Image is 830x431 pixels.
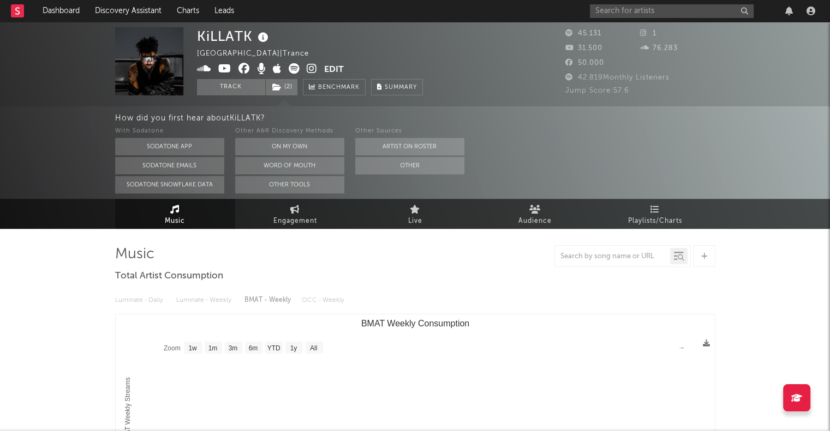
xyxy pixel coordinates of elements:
[475,199,595,229] a: Audience
[235,138,344,155] button: On My Own
[115,270,223,283] span: Total Artist Consumption
[385,84,417,90] span: Summary
[197,79,265,95] button: Track
[324,63,344,77] button: Edit
[678,344,685,351] text: →
[309,344,317,352] text: All
[565,87,629,94] span: Jump Score: 57.6
[208,344,217,352] text: 1m
[640,30,656,37] span: 1
[371,79,423,95] button: Summary
[228,344,237,352] text: 3m
[318,81,360,94] span: Benchmark
[266,79,297,95] button: (2)
[555,252,670,261] input: Search by song name or URL
[267,344,280,352] text: YTD
[640,45,678,52] span: 76.283
[235,176,344,193] button: Other Tools
[565,74,670,81] span: 42.819 Monthly Listeners
[197,47,321,60] div: [GEOGRAPHIC_DATA] | Trance
[590,4,754,18] input: Search for artists
[115,157,224,174] button: Sodatone Emails
[565,45,602,52] span: 31.500
[165,215,185,228] span: Music
[355,125,464,138] div: Other Sources
[235,199,355,229] a: Engagement
[361,319,469,328] text: BMAT Weekly Consumption
[188,344,197,352] text: 1w
[115,138,224,155] button: Sodatone App
[235,157,344,174] button: Word Of Mouth
[355,157,464,174] button: Other
[518,215,552,228] span: Audience
[355,138,464,155] button: Artist on Roster
[628,215,682,228] span: Playlists/Charts
[115,199,235,229] a: Music
[115,125,224,138] div: With Sodatone
[115,176,224,193] button: Sodatone Snowflake Data
[303,79,366,95] a: Benchmark
[408,215,422,228] span: Live
[273,215,317,228] span: Engagement
[565,59,604,66] span: 50.000
[265,79,298,95] span: ( 2 )
[197,27,271,45] div: KiLLATK
[595,199,715,229] a: Playlists/Charts
[355,199,475,229] a: Live
[248,344,258,352] text: 6m
[290,344,297,352] text: 1y
[565,30,601,37] span: 45.131
[235,125,344,138] div: Other A&R Discovery Methods
[164,344,181,352] text: Zoom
